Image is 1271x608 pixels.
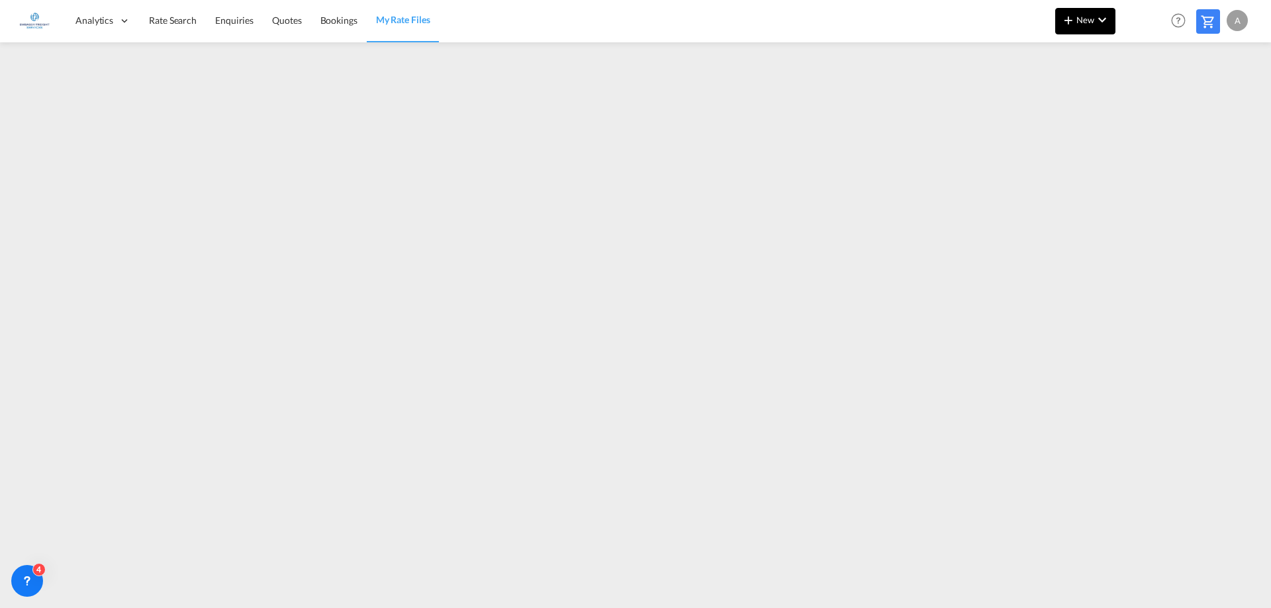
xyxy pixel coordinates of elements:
[75,14,113,27] span: Analytics
[1055,8,1115,34] button: icon-plus 400-fgNewicon-chevron-down
[149,15,197,26] span: Rate Search
[1060,15,1110,25] span: New
[1167,9,1190,32] span: Help
[1167,9,1196,33] div: Help
[320,15,357,26] span: Bookings
[1227,10,1248,31] div: A
[10,539,56,588] iframe: Chat
[20,6,50,36] img: e1326340b7c511ef854e8d6a806141ad.jpg
[376,14,430,25] span: My Rate Files
[1060,12,1076,28] md-icon: icon-plus 400-fg
[272,15,301,26] span: Quotes
[1094,12,1110,28] md-icon: icon-chevron-down
[215,15,254,26] span: Enquiries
